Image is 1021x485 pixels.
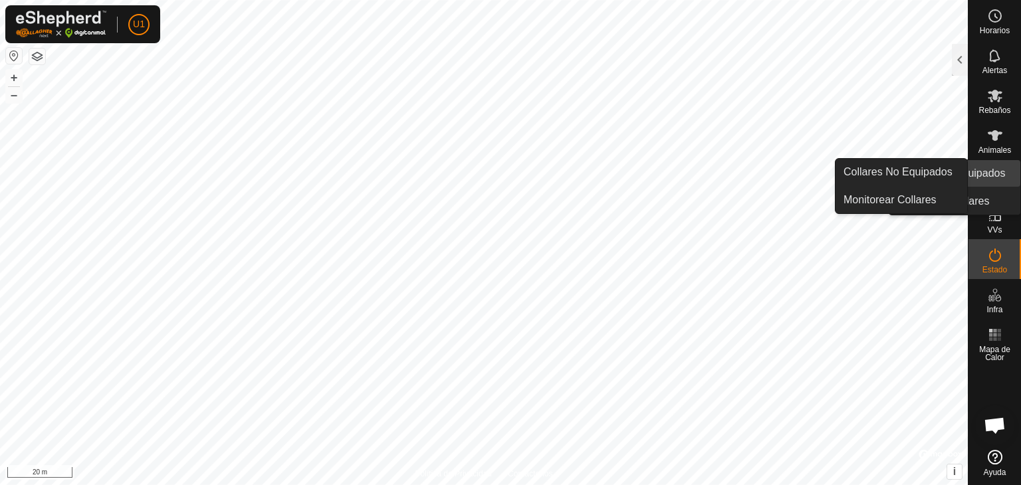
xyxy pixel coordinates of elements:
span: U1 [133,17,145,31]
span: Monitorear Collares [844,192,937,208]
button: + [6,70,22,86]
div: Chat abierto [975,405,1015,445]
a: Contáctenos [508,468,552,480]
button: i [947,464,962,479]
span: Ayuda [984,468,1006,476]
span: Infra [986,306,1002,314]
span: Rebaños [978,106,1010,114]
a: Collares No Equipados [836,159,967,185]
span: Alertas [982,66,1007,74]
span: Mapa de Calor [972,345,1018,361]
span: Estado [982,266,1007,274]
a: Monitorear Collares [836,187,967,213]
a: Ayuda [968,444,1021,482]
span: VVs [987,226,1002,234]
span: Horarios [980,27,1010,35]
span: i [953,466,956,477]
img: Logo Gallagher [16,11,106,38]
span: Animales [978,146,1011,154]
button: – [6,87,22,103]
button: Restablecer Mapa [6,48,22,64]
a: Política de Privacidad [415,468,492,480]
span: Collares No Equipados [844,164,953,180]
button: Capas del Mapa [29,48,45,64]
